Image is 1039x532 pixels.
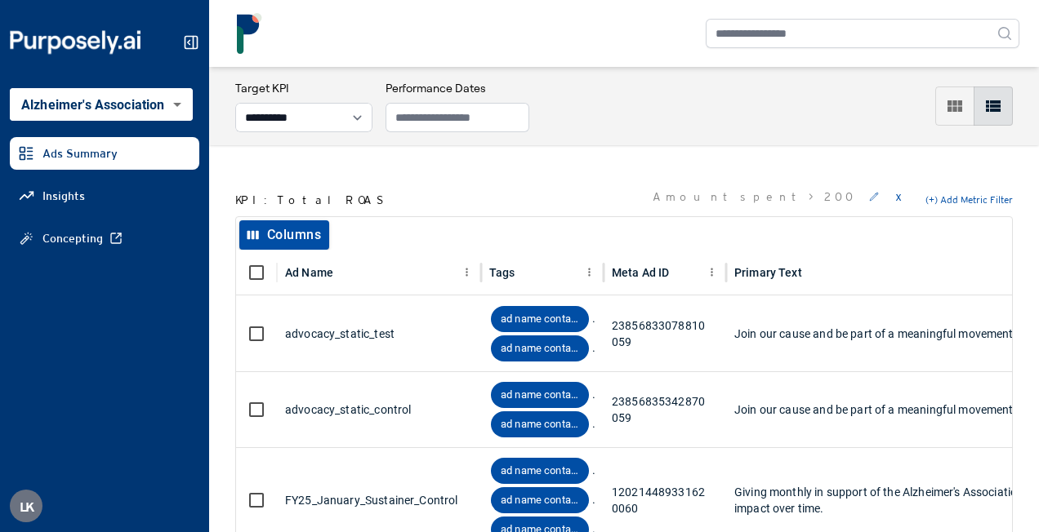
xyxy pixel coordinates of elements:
[239,220,329,250] button: Select columns
[734,266,802,279] div: Primary Text
[42,230,103,246] span: Concepting
[10,490,42,522] button: LK
[386,80,529,96] h3: Performance Dates
[457,262,477,282] button: Ad Name column menu
[10,88,193,121] div: Alzheimer's Association
[235,192,389,208] p: KPI: Total ROAS
[702,262,722,282] button: Meta Ad ID column menu
[612,296,718,371] div: 23856833078810059
[235,80,372,96] h3: Target KPI
[285,296,473,371] div: advocacy_static_test
[491,493,589,508] span: ad name contains "sustainer"
[491,388,589,403] span: ad name contains "control"
[285,372,473,447] div: advocacy_static_control
[285,266,333,279] div: Ad Name
[10,222,199,255] a: Concepting
[10,490,42,522] div: L K
[42,188,85,204] span: Insights
[229,13,270,54] img: logo
[491,312,589,327] span: ad name contains "test"
[892,184,905,210] button: x
[10,137,199,170] a: Ads Summary
[489,266,515,279] div: Tags
[491,417,589,432] span: ad name contains "advocacy"
[579,262,600,282] button: Tags column menu
[925,193,1013,206] button: (+) Add Metric Filter
[612,266,670,279] div: Meta Ad ID
[491,341,589,357] span: ad name contains "advocacy"
[42,145,118,162] span: Ads Summary
[653,188,856,205] span: Amount spent > 200
[491,463,589,479] span: ad name contains "control"
[612,372,718,447] div: 23856835342870059
[10,180,199,212] a: Insights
